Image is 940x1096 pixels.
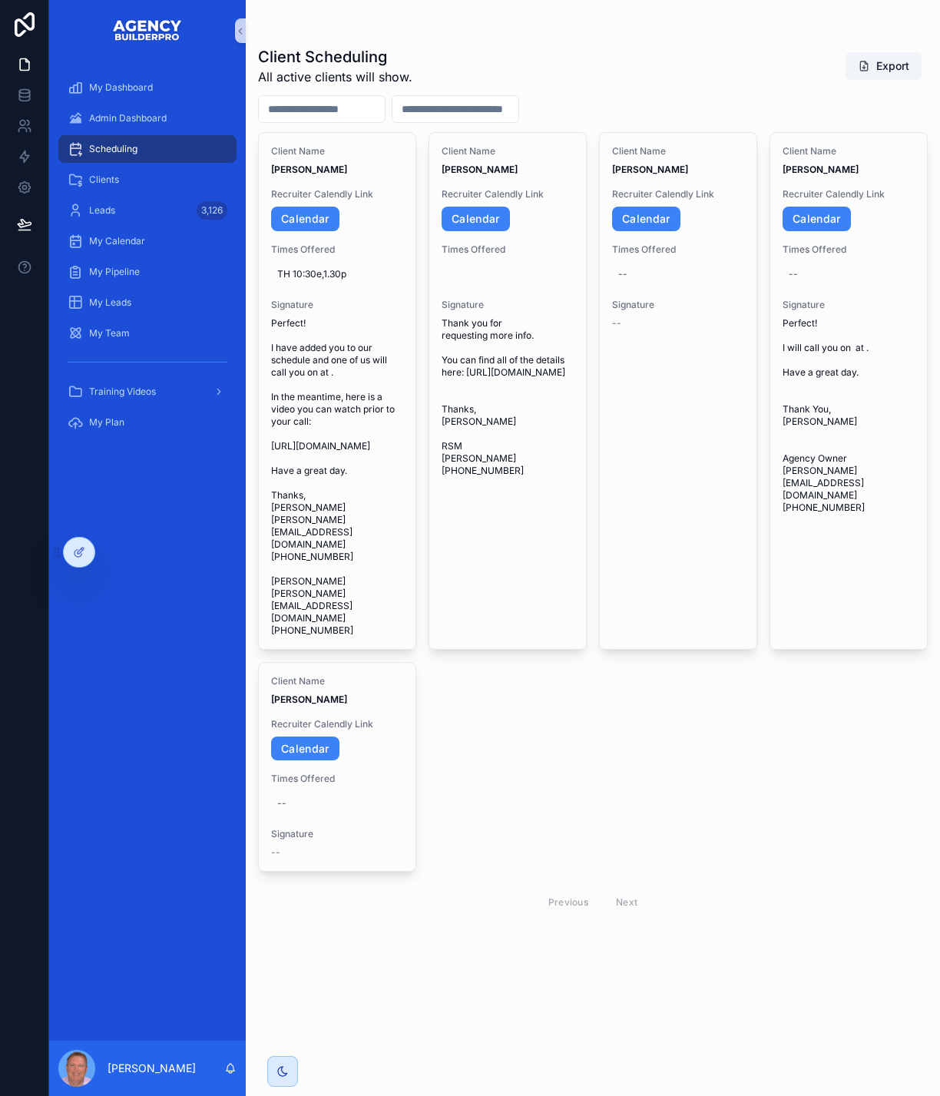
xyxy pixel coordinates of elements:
[271,145,403,157] span: Client Name
[612,299,744,311] span: Signature
[271,694,347,705] strong: [PERSON_NAME]
[271,207,339,231] a: Calendar
[112,18,183,43] img: App logo
[58,409,237,436] a: My Plan
[783,188,915,200] span: Recruiter Calendly Link
[58,135,237,163] a: Scheduling
[271,737,339,761] a: Calendar
[612,317,621,329] span: --
[271,773,403,785] span: Times Offered
[442,164,518,175] strong: [PERSON_NAME]
[58,104,237,132] a: Admin Dashboard
[442,299,574,311] span: Signature
[846,52,922,80] button: Export
[258,662,416,872] a: Client Name[PERSON_NAME]Recruiter Calendly LinkCalendarTimes Offered--Signature--
[89,81,153,94] span: My Dashboard
[599,132,757,650] a: Client Name[PERSON_NAME]Recruiter Calendly LinkCalendarTimes Offered--Signature--
[442,207,510,231] a: Calendar
[49,61,246,459] div: scrollable content
[89,416,124,429] span: My Plan
[271,675,403,687] span: Client Name
[783,164,859,175] strong: [PERSON_NAME]
[783,207,851,231] a: Calendar
[58,74,237,101] a: My Dashboard
[89,327,130,339] span: My Team
[58,320,237,347] a: My Team
[442,317,574,477] span: Thank you for requesting more info. You can find all of the details here: [URL][DOMAIN_NAME] Than...
[612,207,680,231] a: Calendar
[783,145,915,157] span: Client Name
[271,828,403,840] span: Signature
[612,188,744,200] span: Recruiter Calendly Link
[197,201,227,220] div: 3,126
[271,299,403,311] span: Signature
[58,166,237,194] a: Clients
[612,145,744,157] span: Client Name
[89,143,137,155] span: Scheduling
[442,243,574,256] span: Times Offered
[271,164,347,175] strong: [PERSON_NAME]
[277,797,286,810] div: --
[89,266,140,278] span: My Pipeline
[271,317,403,637] span: Perfect! I have added you to our schedule and one of us will call you on at . In the meantime, he...
[258,68,412,86] span: All active clients will show.
[271,718,403,730] span: Recruiter Calendly Link
[783,243,915,256] span: Times Offered
[442,188,574,200] span: Recruiter Calendly Link
[783,299,915,311] span: Signature
[108,1061,196,1076] p: [PERSON_NAME]
[612,164,688,175] strong: [PERSON_NAME]
[258,132,416,650] a: Client Name[PERSON_NAME]Recruiter Calendly LinkCalendarTimes OfferedTH 10:30e,1.30pSignaturePerfe...
[429,132,587,650] a: Client Name[PERSON_NAME]Recruiter Calendly LinkCalendarTimes OfferedSignatureThank you for reques...
[770,132,928,650] a: Client Name[PERSON_NAME]Recruiter Calendly LinkCalendarTimes Offered--SignaturePerfect! I will ca...
[58,197,237,224] a: Leads3,126
[271,243,403,256] span: Times Offered
[89,112,167,124] span: Admin Dashboard
[442,145,574,157] span: Client Name
[783,317,915,514] span: Perfect! I will call you on at . Have a great day. Thank You, [PERSON_NAME] Agency Owner [PERSON_...
[277,268,397,280] span: TH 10:30e,1.30p
[789,268,798,280] div: --
[58,258,237,286] a: My Pipeline
[618,268,627,280] div: --
[89,296,131,309] span: My Leads
[89,235,145,247] span: My Calendar
[58,378,237,406] a: Training Videos
[271,846,280,859] span: --
[89,174,119,186] span: Clients
[612,243,744,256] span: Times Offered
[58,289,237,316] a: My Leads
[258,46,412,68] h1: Client Scheduling
[58,227,237,255] a: My Calendar
[89,204,115,217] span: Leads
[89,386,156,398] span: Training Videos
[271,188,403,200] span: Recruiter Calendly Link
